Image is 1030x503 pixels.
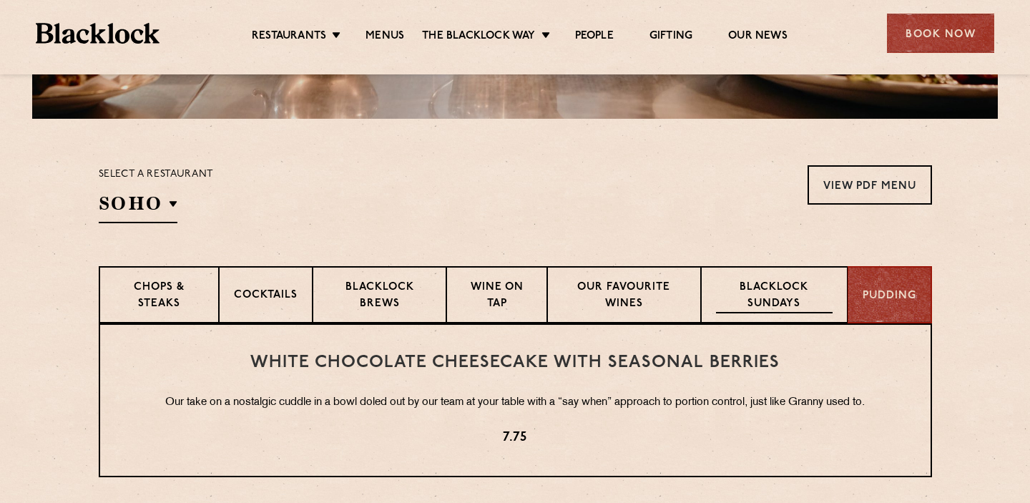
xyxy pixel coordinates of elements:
[234,288,298,306] p: Cocktails
[252,29,326,45] a: Restaurants
[114,280,204,313] p: Chops & Steaks
[366,29,404,45] a: Menus
[649,29,692,45] a: Gifting
[36,23,160,44] img: BL_Textured_Logo-footer-cropped.svg
[422,29,535,45] a: The Blacklock Way
[99,165,214,184] p: Select a restaurant
[575,29,614,45] a: People
[808,165,932,205] a: View PDF Menu
[129,429,902,447] p: 7.75
[99,191,177,223] h2: SOHO
[863,288,916,305] p: Pudding
[461,280,531,313] p: Wine on Tap
[562,280,686,313] p: Our favourite wines
[716,280,832,313] p: Blacklock Sundays
[728,29,788,45] a: Our News
[328,280,432,313] p: Blacklock Brews
[887,14,994,53] div: Book Now
[129,353,902,372] h3: White Chocolate Cheesecake with Seasonal Berries
[129,394,902,412] p: Our take on a nostalgic cuddle in a bowl doled out by our team at your table with a “say when” ap...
